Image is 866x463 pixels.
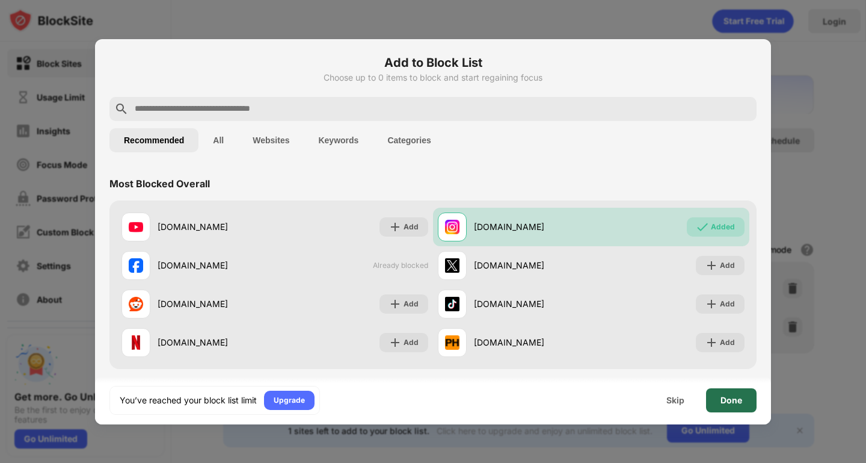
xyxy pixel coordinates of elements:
div: [DOMAIN_NAME] [474,259,591,272]
div: Upgrade [274,394,305,406]
img: search.svg [114,102,129,116]
button: Categories [373,128,445,152]
div: Added [711,221,735,233]
div: Choose up to 0 items to block and start regaining focus [109,73,757,82]
div: Add [404,337,419,349]
div: You’ve reached your block list limit [120,394,257,406]
img: favicons [445,297,459,311]
button: Recommended [109,128,198,152]
div: Most Blocked Overall [109,178,210,190]
div: Done [720,396,742,405]
h6: Add to Block List [109,54,757,72]
button: Keywords [304,128,373,152]
button: Websites [238,128,304,152]
div: Add [720,259,735,272]
div: [DOMAIN_NAME] [474,220,591,233]
div: Add [720,298,735,310]
button: All [198,128,238,152]
span: Already blocked [373,261,428,270]
img: favicons [129,335,143,350]
div: [DOMAIN_NAME] [474,336,591,349]
img: favicons [445,335,459,350]
div: [DOMAIN_NAME] [158,259,275,272]
div: [DOMAIN_NAME] [474,297,591,310]
img: favicons [129,258,143,273]
div: [DOMAIN_NAME] [158,220,275,233]
div: Skip [666,396,684,405]
img: favicons [129,297,143,311]
img: favicons [445,258,459,273]
div: Add [720,337,735,349]
img: favicons [129,220,143,234]
div: [DOMAIN_NAME] [158,336,275,349]
div: [DOMAIN_NAME] [158,297,275,310]
div: Add [404,298,419,310]
div: Add [404,221,419,233]
img: favicons [445,220,459,234]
